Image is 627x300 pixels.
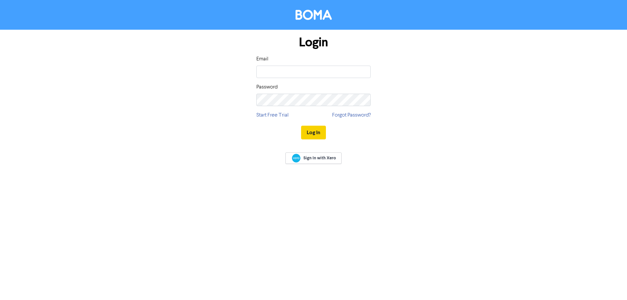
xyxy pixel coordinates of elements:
[296,10,332,20] img: BOMA Logo
[256,35,371,50] h1: Login
[256,111,289,119] a: Start Free Trial
[256,83,278,91] label: Password
[256,55,268,63] label: Email
[301,126,326,139] button: Log In
[285,152,342,164] a: Sign In with Xero
[303,155,336,161] span: Sign In with Xero
[332,111,371,119] a: Forgot Password?
[292,154,300,163] img: Xero logo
